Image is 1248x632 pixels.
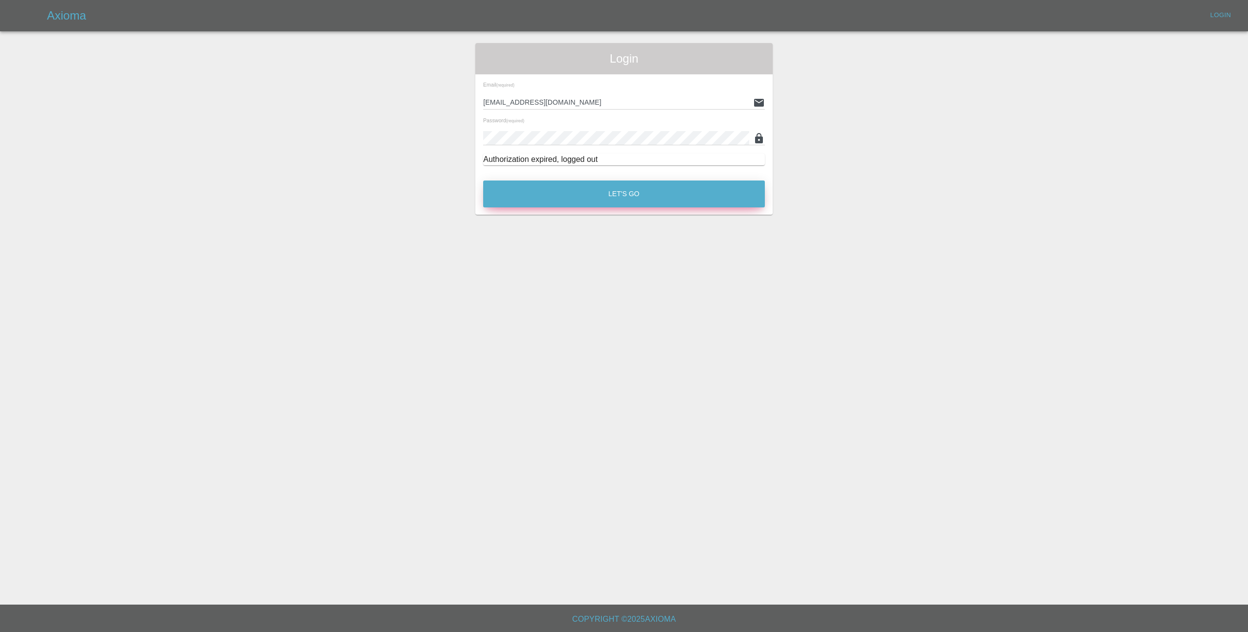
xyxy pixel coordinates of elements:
[483,82,514,88] span: Email
[483,154,765,165] div: Authorization expired, logged out
[47,8,86,23] h5: Axioma
[483,117,524,123] span: Password
[506,119,524,123] small: (required)
[1205,8,1236,23] a: Login
[8,612,1240,626] h6: Copyright © 2025 Axioma
[496,83,514,88] small: (required)
[483,181,765,207] button: Let's Go
[483,51,765,67] span: Login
